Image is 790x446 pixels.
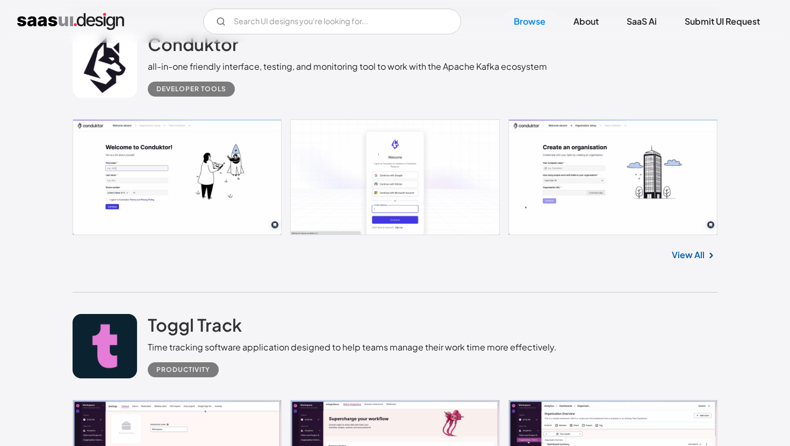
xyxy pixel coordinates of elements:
a: Toggl Track [148,314,242,341]
div: all-in-one friendly interface, testing, and monitoring tool to work with the Apache Kafka ecosystem [148,60,547,73]
a: Conduktor [148,33,239,60]
input: Search UI designs you're looking for... [203,9,461,34]
a: Browse [501,10,558,33]
div: Developer tools [156,83,226,96]
a: View All [672,248,705,261]
a: home [17,13,124,30]
a: Submit UI Request [672,10,773,33]
div: Productivity [156,363,210,376]
form: Email Form [203,9,461,34]
a: About [561,10,612,33]
a: SaaS Ai [614,10,670,33]
h2: Toggl Track [148,314,242,335]
h2: Conduktor [148,33,239,55]
div: Time tracking software application designed to help teams manage their work time more effectively. [148,341,557,354]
